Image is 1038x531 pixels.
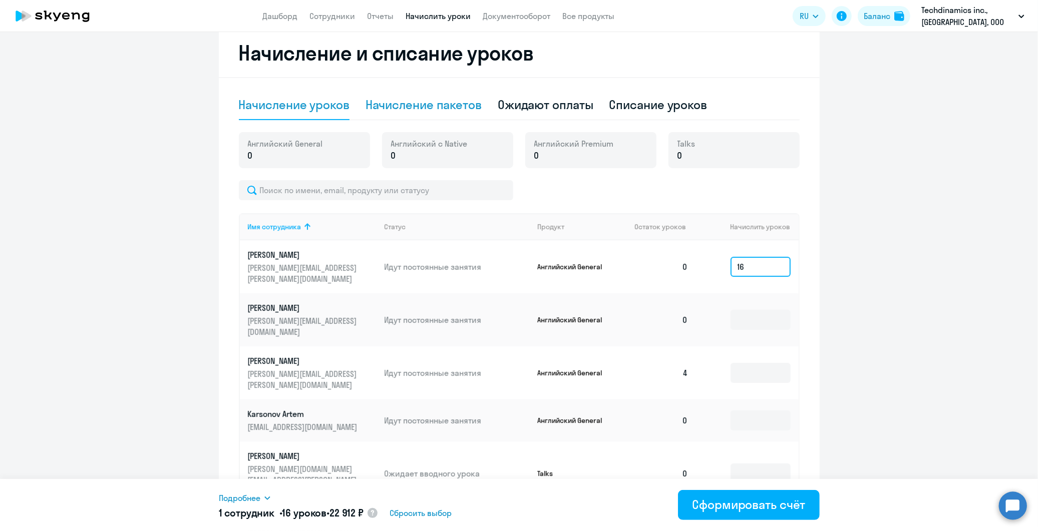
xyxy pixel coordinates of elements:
[894,11,904,21] img: balance
[263,11,298,21] a: Дашборд
[391,149,396,162] span: 0
[696,213,798,240] th: Начислить уроков
[677,149,682,162] span: 0
[384,415,529,426] p: Идут постоянные занятия
[248,249,377,284] a: [PERSON_NAME][PERSON_NAME][EMAIL_ADDRESS][PERSON_NAME][DOMAIN_NAME]
[248,315,360,337] p: [PERSON_NAME][EMAIL_ADDRESS][DOMAIN_NAME]
[634,222,686,231] span: Остаток уроков
[248,355,377,390] a: [PERSON_NAME][PERSON_NAME][EMAIL_ADDRESS][PERSON_NAME][DOMAIN_NAME]
[384,367,529,378] p: Идут постоянные занятия
[384,468,529,479] p: Ожидает вводного урока
[483,11,551,21] a: Документооборот
[626,441,697,505] td: 0
[534,149,539,162] span: 0
[800,10,809,22] span: RU
[537,222,564,231] div: Продукт
[248,450,360,461] p: [PERSON_NAME]
[390,507,452,519] span: Сбросить выбор
[329,506,364,519] span: 22 912 ₽
[384,222,529,231] div: Статус
[384,314,529,325] p: Идут постоянные занятия
[248,408,360,419] p: Karsonov Artem
[406,11,471,21] a: Начислить уроки
[219,506,364,520] h5: 1 сотрудник • •
[537,222,626,231] div: Продукт
[534,138,614,149] span: Английский Premium
[239,97,350,113] div: Начисление уроков
[248,249,360,260] p: [PERSON_NAME]
[248,262,360,284] p: [PERSON_NAME][EMAIL_ADDRESS][PERSON_NAME][DOMAIN_NAME]
[626,293,697,346] td: 0
[384,261,529,272] p: Идут постоянные занятия
[248,138,323,149] span: Английский General
[537,368,612,377] p: Английский General
[310,11,356,21] a: Сотрудники
[384,222,406,231] div: Статус
[609,97,708,113] div: Списание уроков
[366,97,482,113] div: Начисление пакетов
[248,450,377,496] a: [PERSON_NAME][PERSON_NAME][DOMAIN_NAME][EMAIL_ADDRESS][PERSON_NAME][DOMAIN_NAME]
[248,222,301,231] div: Имя сотрудника
[239,180,513,200] input: Поиск по имени, email, продукту или статусу
[921,4,1014,28] p: Techdinamics inc., [GEOGRAPHIC_DATA], ООО
[563,11,615,21] a: Все продукты
[248,368,360,390] p: [PERSON_NAME][EMAIL_ADDRESS][PERSON_NAME][DOMAIN_NAME]
[282,506,327,519] span: 16 уроков
[498,97,593,113] div: Ожидают оплаты
[677,138,696,149] span: Talks
[219,492,260,504] span: Подробнее
[864,10,890,22] div: Баланс
[239,41,800,65] h2: Начисление и списание уроков
[248,421,360,432] p: [EMAIL_ADDRESS][DOMAIN_NAME]
[248,302,377,337] a: [PERSON_NAME][PERSON_NAME][EMAIL_ADDRESS][DOMAIN_NAME]
[248,408,377,432] a: Karsonov Artem[EMAIL_ADDRESS][DOMAIN_NAME]
[858,6,910,26] button: Балансbalance
[248,302,360,313] p: [PERSON_NAME]
[391,138,468,149] span: Английский с Native
[916,4,1029,28] button: Techdinamics inc., [GEOGRAPHIC_DATA], ООО
[368,11,394,21] a: Отчеты
[634,222,697,231] div: Остаток уроков
[626,240,697,293] td: 0
[626,399,697,441] td: 0
[626,346,697,399] td: 4
[793,6,826,26] button: RU
[678,490,819,520] button: Сформировать счёт
[248,355,360,366] p: [PERSON_NAME]
[248,222,377,231] div: Имя сотрудника
[537,262,612,271] p: Английский General
[537,315,612,324] p: Английский General
[537,469,612,478] p: Talks
[248,149,253,162] span: 0
[248,463,360,496] p: [PERSON_NAME][DOMAIN_NAME][EMAIL_ADDRESS][PERSON_NAME][DOMAIN_NAME]
[537,416,612,425] p: Английский General
[692,496,805,512] div: Сформировать счёт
